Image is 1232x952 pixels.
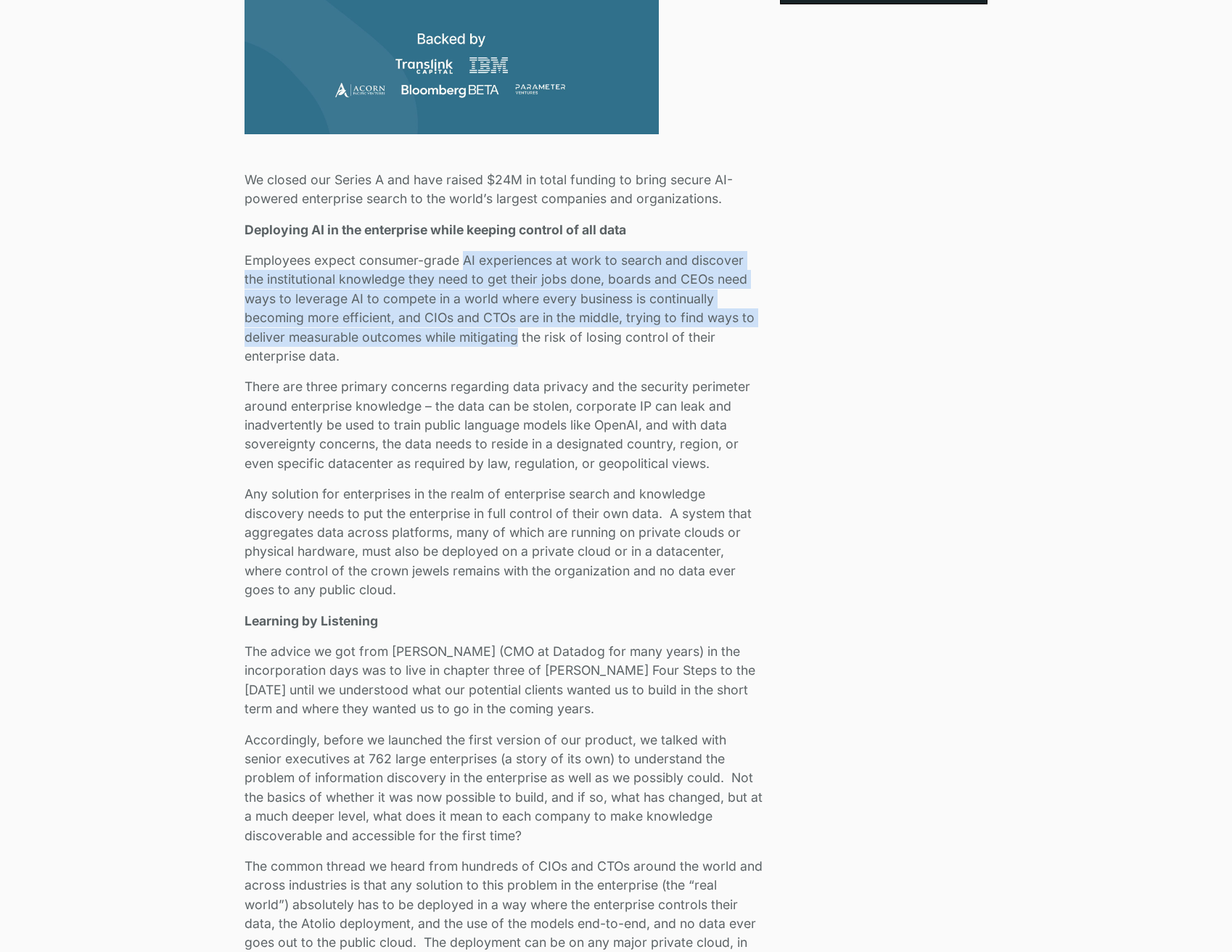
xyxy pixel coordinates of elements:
[245,485,763,599] p: Any solution for enterprises in the realm of enterprise search and knowledge discovery needs to p...
[245,731,763,845] p: Accordingly, before we launched the first version of our product, we talked with senior executive...
[245,222,626,237] strong: Deploying AI in the enterprise while keeping control of all data
[245,377,763,473] p: There are three primary concerns regarding data privacy and the security perimeter around enterpr...
[1159,882,1232,952] iframe: Chat Widget
[245,613,378,628] strong: Learning by Listening
[245,642,763,719] p: The advice we got from [PERSON_NAME] (CMO at Datadog for many years) in the incorporation days wa...
[245,171,763,209] p: We closed our Series A and have raised $24M in total funding to bring secure AI-powered enterpris...
[245,251,763,366] p: Employees expect consumer-grade AI experiences at work to search and discover the institutional k...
